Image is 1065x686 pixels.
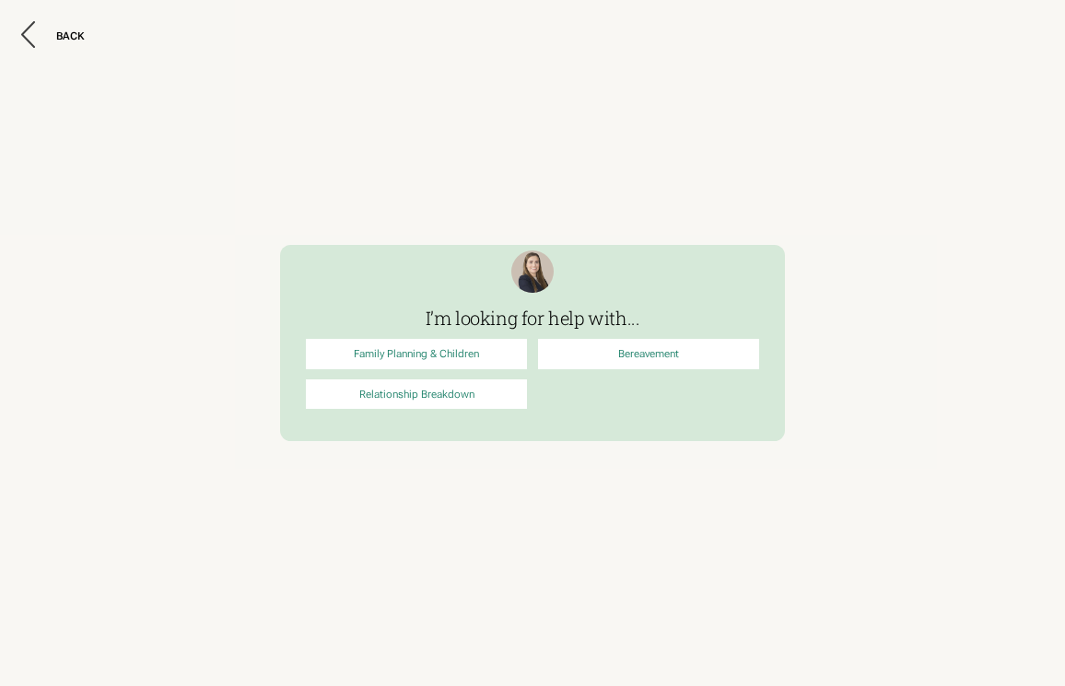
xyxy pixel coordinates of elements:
a: Family Planning & Children [306,339,527,368]
button: BACK [21,21,84,51]
a: Bereavement [538,339,759,368]
a: Relationship Breakdown [306,379,527,409]
div: BACK [56,29,84,42]
h3: I’m looking for help with... [306,308,758,329]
